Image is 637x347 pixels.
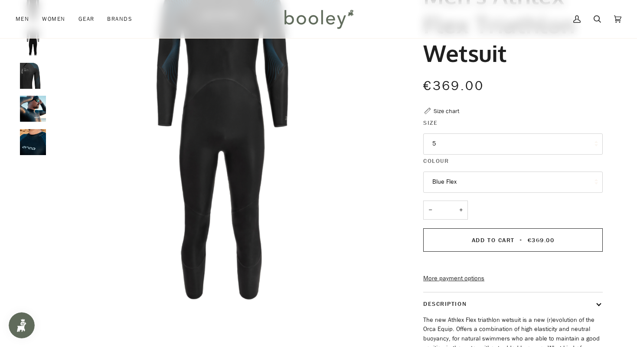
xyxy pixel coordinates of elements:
[423,228,603,252] button: Add to Cart • €369.00
[423,133,603,155] button: 5
[423,77,484,95] span: €369.00
[20,129,46,155] img: Orca Men's Athlex Flex Triathlon Wetsuit Blue Flex - Booley Galway
[281,6,356,32] img: Booley
[517,236,525,244] span: •
[528,236,555,244] span: €369.00
[20,96,46,122] img: Orca Men's Athlex Flex Triathlon Wetsuit Blue Flex - Booley Galway
[423,172,603,193] button: Blue Flex
[107,15,132,23] span: Brands
[423,118,438,127] span: Size
[16,15,29,23] span: Men
[472,236,515,244] span: Add to Cart
[9,312,35,338] iframe: Button to open loyalty program pop-up
[78,15,95,23] span: Gear
[423,201,437,220] button: −
[423,292,603,315] button: Description
[454,201,468,220] button: +
[423,201,468,220] input: Quantity
[423,156,449,165] span: Colour
[42,15,65,23] span: Women
[423,274,603,283] a: More payment options
[20,63,46,89] img: Orca Men's Athlex Flex Triathlon Wetsuit Blue Flex - Booley Galway
[20,29,46,55] img: Orca Men's Athlex Flex Triathlon Wetsuit Blue Flex - Booley Galway
[434,107,459,116] div: Size chart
